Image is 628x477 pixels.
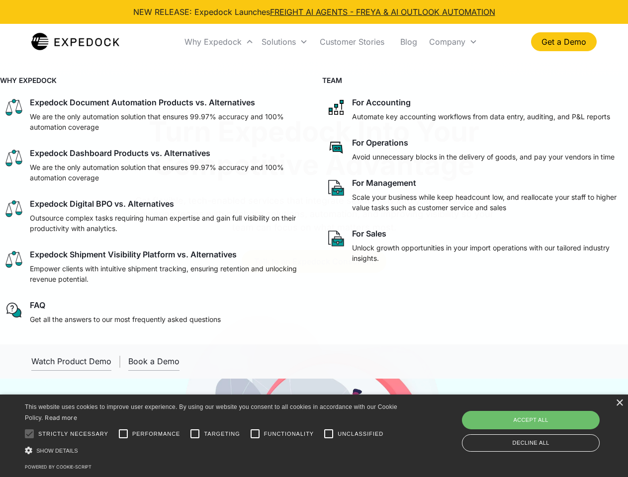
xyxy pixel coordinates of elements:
img: Expedock Logo [31,32,119,52]
div: Why Expedock [180,25,258,59]
p: Get all the answers to our most frequently asked questions [30,314,221,324]
span: Functionality [264,430,314,438]
div: Why Expedock [184,37,242,47]
span: Unclassified [338,430,383,438]
a: Get a Demo [531,32,597,51]
img: paper and bag icon [326,178,346,198]
img: network like icon [326,97,346,117]
div: For Management [352,178,416,188]
p: Outsource complex tasks requiring human expertise and gain full visibility on their productivity ... [30,213,302,234]
img: regular chat bubble icon [4,300,24,320]
div: Book a Demo [128,356,179,366]
div: For Accounting [352,97,411,107]
p: Empower clients with intuitive shipment tracking, ensuring retention and unlocking revenue potent... [30,263,302,284]
p: Unlock growth opportunities in your import operations with our tailored industry insights. [352,242,625,263]
img: scale icon [4,97,24,117]
div: Expedock Dashboard Products vs. Alternatives [30,148,210,158]
img: paper and bag icon [326,229,346,248]
div: Expedock Digital BPO vs. Alternatives [30,199,174,209]
div: Company [429,37,465,47]
a: home [31,32,119,52]
a: open lightbox [31,352,111,371]
div: Company [425,25,481,59]
div: Show details [25,445,401,456]
p: Scale your business while keep headcount low, and reallocate your staff to higher value tasks suc... [352,192,625,213]
span: Performance [132,430,180,438]
img: scale icon [4,199,24,219]
div: Solutions [262,37,296,47]
a: Customer Stories [312,25,392,59]
img: scale icon [4,249,24,269]
a: Book a Demo [128,352,179,371]
a: FREIGHT AI AGENTS - FREYA & AI OUTLOOK AUTOMATION [270,7,495,17]
div: Watch Product Demo [31,356,111,366]
span: Targeting [204,430,240,438]
a: Blog [392,25,425,59]
p: We are the only automation solution that ensures 99.97% accuracy and 100% automation coverage [30,162,302,183]
span: This website uses cookies to improve user experience. By using our website you consent to all coo... [25,403,397,422]
div: Solutions [258,25,312,59]
img: rectangular chat bubble icon [326,138,346,158]
p: Avoid unnecessary blocks in the delivery of goods, and pay your vendors in time [352,152,615,162]
a: Powered by cookie-script [25,464,91,470]
div: FAQ [30,300,45,310]
p: Automate key accounting workflows from data entry, auditing, and P&L reports [352,111,610,122]
div: For Sales [352,229,386,238]
p: We are the only automation solution that ensures 99.97% accuracy and 100% automation coverage [30,111,302,132]
img: scale icon [4,148,24,168]
div: NEW RELEASE: Expedock Launches [133,6,495,18]
iframe: Chat Widget [462,370,628,477]
div: For Operations [352,138,408,148]
div: Expedock Document Automation Products vs. Alternatives [30,97,255,107]
a: Read more [45,414,77,421]
span: Strictly necessary [38,430,108,438]
div: Expedock Shipment Visibility Platform vs. Alternatives [30,249,237,259]
span: Show details [36,448,78,454]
